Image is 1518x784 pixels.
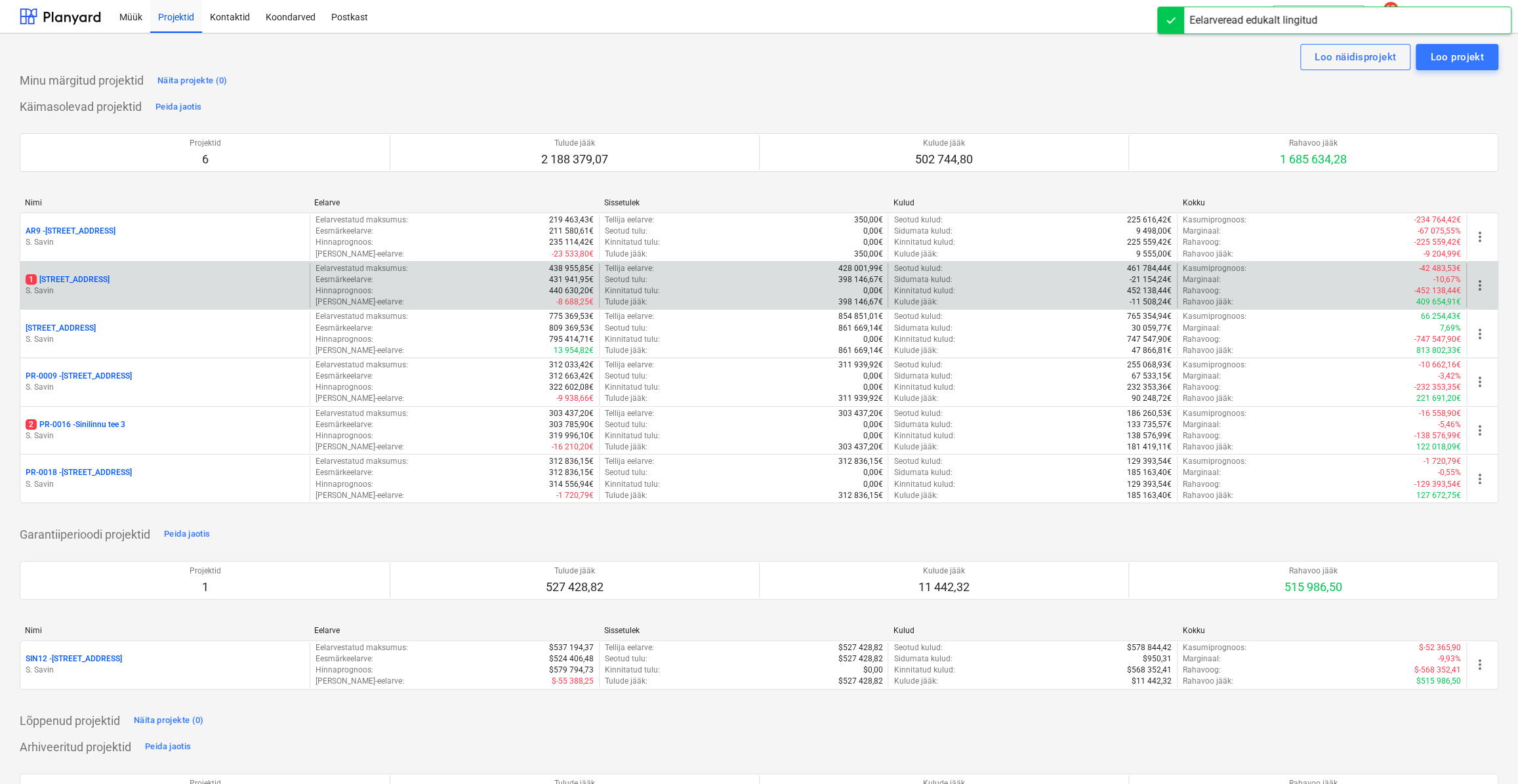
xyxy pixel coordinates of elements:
p: 431 941,95€ [549,274,594,285]
p: AR9 - [STREET_ADDRESS] [26,226,115,237]
p: 9 498,00€ [1136,226,1172,237]
p: [PERSON_NAME]-eelarve : [316,249,404,260]
p: -10 662,16€ [1419,360,1461,371]
p: 440 630,20€ [549,285,594,297]
div: Nimi [25,626,304,635]
p: 303 785,90€ [549,419,594,430]
p: Eelarvestatud maksumus : [316,311,408,322]
p: Tellija eelarve : [605,215,654,226]
p: PR-0016 - Sinilinnu tee 3 [26,419,125,430]
button: Peida jaotis [161,524,213,545]
p: PR-0009 - [STREET_ADDRESS] [26,371,132,382]
p: Eesmärkeelarve : [316,653,373,665]
p: 232 353,36€ [1127,382,1172,393]
p: Tellija eelarve : [605,360,654,371]
p: $-52 365,90 [1419,642,1461,653]
p: Rahavoo jääk : [1183,442,1233,453]
p: Kasumiprognoos : [1183,311,1246,322]
p: Sidumata kulud : [893,226,952,237]
p: Eelarvestatud maksumus : [316,263,408,274]
p: Seotud kulud : [893,311,942,322]
p: -129 393,54€ [1414,479,1461,490]
p: Rahavoog : [1183,382,1221,393]
span: more_vert [1472,657,1488,672]
p: 438 955,85€ [549,263,594,274]
p: Eelarvestatud maksumus : [316,360,408,371]
p: 319 996,10€ [549,430,594,442]
p: $-568 352,41 [1414,665,1461,676]
p: Minu märgitud projektid [20,73,144,89]
p: Marginaal : [1183,371,1221,382]
div: Peida jaotis [164,527,210,542]
div: Kokku [1183,626,1462,635]
p: 0,00€ [863,371,882,382]
p: Seotud kulud : [893,456,942,467]
p: SIN12 - [STREET_ADDRESS] [26,653,122,665]
p: Projektid [190,566,221,577]
p: Kulude jääk : [893,393,937,404]
p: -3,42% [1438,371,1461,382]
p: Kulude jääk [915,138,973,149]
p: 861 669,14€ [838,345,882,356]
p: S. Savin [26,285,304,297]
p: Eelarvestatud maksumus : [316,456,408,467]
p: Seotud tulu : [605,467,647,478]
p: Kasumiprognoos : [1183,456,1246,467]
p: 747 547,90€ [1127,334,1172,345]
p: 225 559,42€ [1127,237,1172,248]
p: S. Savin [26,665,304,676]
span: more_vert [1472,374,1488,390]
p: 775 369,53€ [549,311,594,322]
p: -8 688,25€ [556,297,594,308]
div: Kokku [1183,198,1462,207]
p: 235 114,42€ [549,237,594,248]
p: Hinnaprognoos : [316,430,373,442]
p: 312 836,15€ [549,467,594,478]
p: $527 428,82 [838,653,882,665]
p: Kinnitatud kulud : [893,382,954,393]
p: 255 068,93€ [1127,360,1172,371]
p: Kinnitatud kulud : [893,665,954,676]
p: 66 254,43€ [1421,311,1461,322]
p: 452 138,44€ [1127,285,1172,297]
div: Näita projekte (0) [157,73,228,89]
span: more_vert [1472,278,1488,293]
button: Näita projekte (0) [154,70,231,91]
p: Kasumiprognoos : [1183,642,1246,653]
p: Kinnitatud kulud : [893,237,954,248]
p: 765 354,94€ [1127,311,1172,322]
p: 0,00€ [863,226,882,237]
p: 0,00€ [863,419,882,430]
p: S. Savin [26,382,304,393]
p: Kinnitatud tulu : [605,237,660,248]
p: 861 669,14€ [838,323,882,334]
p: $0,00 [863,665,882,676]
p: Kinnitatud tulu : [605,479,660,490]
p: Kasumiprognoos : [1183,215,1246,226]
p: Seotud tulu : [605,323,647,334]
p: Kulude jääk : [893,297,937,308]
span: more_vert [1472,229,1488,245]
p: Rahavoo jääk : [1183,297,1233,308]
p: 311 939,92€ [838,393,882,404]
p: Seotud kulud : [893,408,942,419]
p: 314 556,94€ [549,479,594,490]
p: Eesmärkeelarve : [316,274,373,285]
p: 133 735,57€ [1127,419,1172,430]
p: 90 248,72€ [1132,393,1172,404]
p: Seotud tulu : [605,226,647,237]
p: -9 938,66€ [556,393,594,404]
p: Kinnitatud kulud : [893,479,954,490]
p: 322 602,08€ [549,382,594,393]
p: Kinnitatud kulud : [893,430,954,442]
p: Rahavoog : [1183,237,1221,248]
div: Eelarveread edukalt lingitud [1189,12,1317,28]
p: 312 663,42€ [549,371,594,382]
p: Kulude jääk : [893,345,937,356]
p: Tulude jääk : [605,490,647,501]
p: 809 369,53€ [549,323,594,334]
p: 0,00€ [863,430,882,442]
p: Rahavoo jääk : [1183,490,1233,501]
div: Peida jaotis [155,100,201,115]
p: 813 802,33€ [1416,345,1461,356]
